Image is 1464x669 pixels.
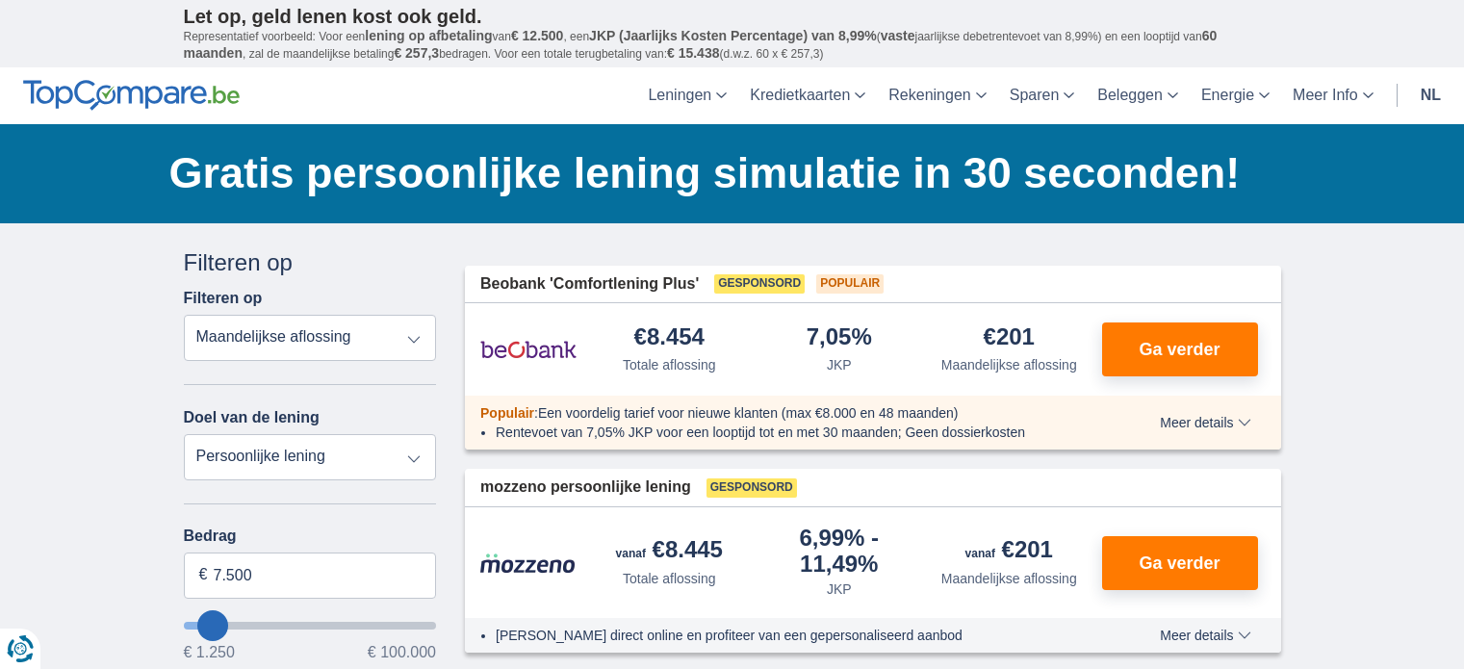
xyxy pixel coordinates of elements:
[714,274,805,294] span: Gesponsord
[394,45,439,61] span: € 257,3
[365,28,492,43] span: lening op afbetaling
[1139,341,1220,358] span: Ga verder
[941,569,1077,588] div: Maandelijkse aflossing
[827,355,852,374] div: JKP
[1160,629,1250,642] span: Meer details
[1409,67,1452,124] a: nl
[480,325,577,373] img: product.pl.alt Beobank
[184,409,320,426] label: Doel van de lening
[1145,628,1265,643] button: Meer details
[634,325,705,351] div: €8.454
[184,645,235,660] span: € 1.250
[816,274,884,294] span: Populair
[1102,536,1258,590] button: Ga verder
[1190,67,1281,124] a: Energie
[623,569,716,588] div: Totale aflossing
[23,80,240,111] img: TopCompare
[941,355,1077,374] div: Maandelijkse aflossing
[169,143,1281,203] h1: Gratis persoonlijke lening simulatie in 30 seconden!
[480,553,577,574] img: product.pl.alt Mozzeno
[998,67,1087,124] a: Sparen
[589,28,877,43] span: JKP (Jaarlijks Kosten Percentage) van 8,99%
[480,273,699,296] span: Beobank 'Comfortlening Plus'
[1102,322,1258,376] button: Ga verder
[480,405,534,421] span: Populair
[807,325,872,351] div: 7,05%
[465,403,1105,423] div: :
[984,325,1035,351] div: €201
[184,622,437,630] input: wantToBorrow
[623,355,716,374] div: Totale aflossing
[184,28,1218,61] span: 60 maanden
[881,28,915,43] span: vaste
[184,246,437,279] div: Filteren op
[184,5,1281,28] p: Let op, geld lenen kost ook geld.
[877,67,997,124] a: Rekeningen
[184,28,1281,63] p: Representatief voorbeeld: Voor een van , een ( jaarlijkse debetrentevoet van 8,99%) en een loopti...
[827,579,852,599] div: JKP
[667,45,720,61] span: € 15.438
[511,28,564,43] span: € 12.500
[538,405,959,421] span: Een voordelig tarief voor nieuwe klanten (max €8.000 en 48 maanden)
[496,626,1090,645] li: [PERSON_NAME] direct online en profiteer van een gepersonaliseerd aanbod
[762,527,917,576] div: 6,99%
[1139,554,1220,572] span: Ga verder
[480,476,691,499] span: mozzeno persoonlijke lening
[1086,67,1190,124] a: Beleggen
[1145,415,1265,430] button: Meer details
[706,478,797,498] span: Gesponsord
[496,423,1090,442] li: Rentevoet van 7,05% JKP voor een looptijd tot en met 30 maanden; Geen dossierkosten
[184,527,437,545] label: Bedrag
[965,538,1053,565] div: €201
[1160,416,1250,429] span: Meer details
[616,538,723,565] div: €8.445
[184,290,263,307] label: Filteren op
[199,564,208,586] span: €
[636,67,738,124] a: Leningen
[738,67,877,124] a: Kredietkaarten
[1281,67,1385,124] a: Meer Info
[368,645,436,660] span: € 100.000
